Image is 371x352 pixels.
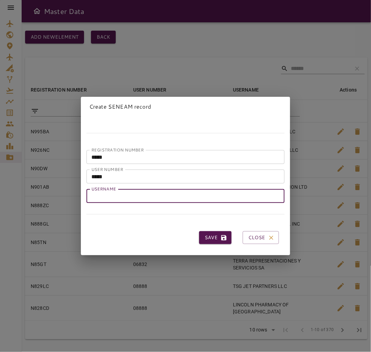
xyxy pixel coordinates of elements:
button: Save [199,231,232,244]
label: REGISTRATION NUMBER [91,147,144,153]
label: USERNAME [91,186,116,192]
button: Close [243,231,279,244]
label: USER NUMBER [91,166,123,172]
p: Create SENEAM record [89,102,282,111]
